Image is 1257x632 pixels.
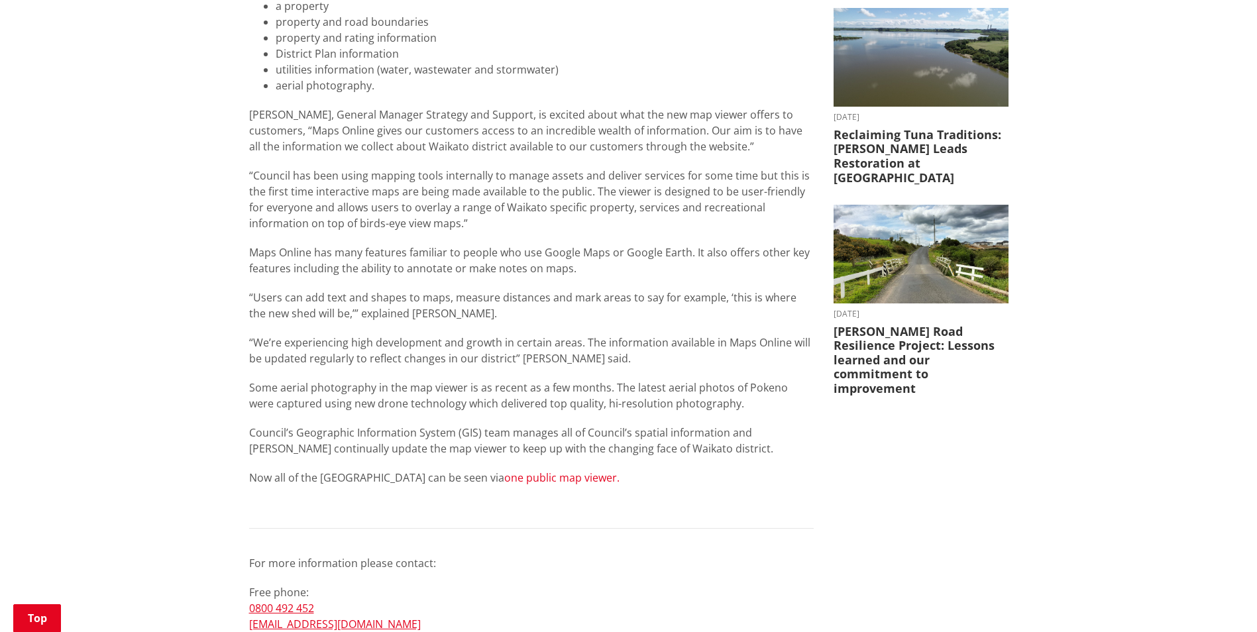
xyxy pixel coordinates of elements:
[834,128,1009,185] h3: Reclaiming Tuna Traditions: [PERSON_NAME] Leads Restoration at [GEOGRAPHIC_DATA]
[834,8,1009,185] a: [DATE] Reclaiming Tuna Traditions: [PERSON_NAME] Leads Restoration at [GEOGRAPHIC_DATA]
[249,335,814,366] p: “We’re experiencing high development and growth in certain areas. The information available in Ma...
[834,325,1009,396] h3: [PERSON_NAME] Road Resilience Project: Lessons learned and our commitment to improvement
[834,113,1009,121] time: [DATE]
[249,601,314,615] a: 0800 492 452
[276,30,814,46] li: property and rating information
[276,46,814,62] li: District Plan information
[13,604,61,632] a: Top
[276,78,814,93] li: aerial photography.
[249,380,814,411] p: Some aerial photography in the map viewer is as recent as a few months. The latest aerial photos ...
[249,244,814,276] p: Maps Online has many features familiar to people who use Google Maps or Google Earth. It also off...
[834,8,1009,107] img: Waahi Lake
[249,168,814,231] p: “Council has been using mapping tools internally to manage assets and deliver services for some t...
[249,555,814,571] p: For more information please contact:
[276,62,814,78] li: utilities information (water, wastewater and stormwater)
[249,290,814,321] p: “Users can add text and shapes to maps, measure distances and mark areas to say for example, ‘thi...
[504,470,620,485] a: one public map viewer.
[834,205,1009,303] img: PR-21222 Huia Road Relience Munro Road Bridge
[276,14,814,30] li: property and road boundaries
[249,107,814,154] p: [PERSON_NAME], General Manager Strategy and Support, is excited about what the new map viewer off...
[834,205,1009,395] a: [DATE] [PERSON_NAME] Road Resilience Project: Lessons learned and our commitment to improvement
[249,425,814,456] p: Council’s Geographic Information System (GIS) team manages all of Council’s spatial information a...
[249,584,814,632] p: Free phone:
[249,470,814,501] p: Now all of the [GEOGRAPHIC_DATA] can be seen via
[249,617,421,631] a: [EMAIL_ADDRESS][DOMAIN_NAME]
[834,310,1009,318] time: [DATE]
